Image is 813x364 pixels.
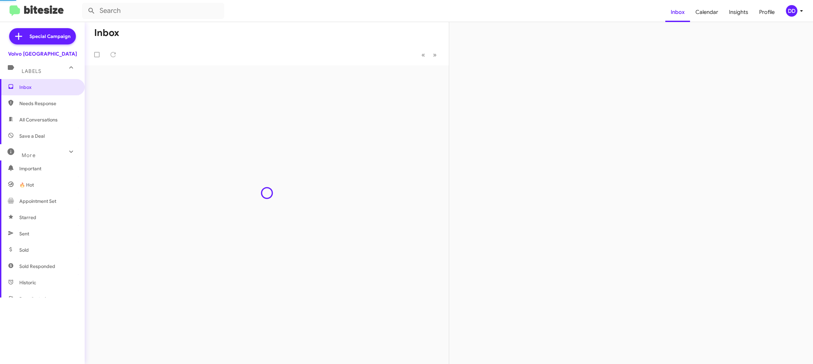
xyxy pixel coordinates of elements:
span: Special Campaign [29,33,70,40]
a: Calendar [690,2,724,22]
button: DD [780,5,806,17]
a: Special Campaign [9,28,76,44]
span: Sold Responded [19,263,55,270]
span: Appointment Set [19,198,56,205]
a: Insights [724,2,754,22]
span: More [22,152,36,158]
h1: Inbox [94,27,119,38]
a: Profile [754,2,780,22]
span: Inbox [19,84,77,91]
span: Save a Deal [19,133,45,139]
span: 🔥 Hot [19,181,34,188]
span: Starred [19,214,36,221]
span: Labels [22,68,41,74]
span: Needs Response [19,100,77,107]
span: Reactivated [19,295,46,302]
input: Search [82,3,224,19]
div: DD [786,5,797,17]
span: Sold [19,247,29,253]
a: Inbox [665,2,690,22]
span: » [433,51,437,59]
span: Historic [19,279,36,286]
nav: Page navigation example [418,48,441,62]
span: Important [19,165,77,172]
span: Sent [19,230,29,237]
button: Next [429,48,441,62]
span: « [421,51,425,59]
div: Volvo [GEOGRAPHIC_DATA] [8,51,77,57]
button: Previous [417,48,429,62]
span: All Conversations [19,116,58,123]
